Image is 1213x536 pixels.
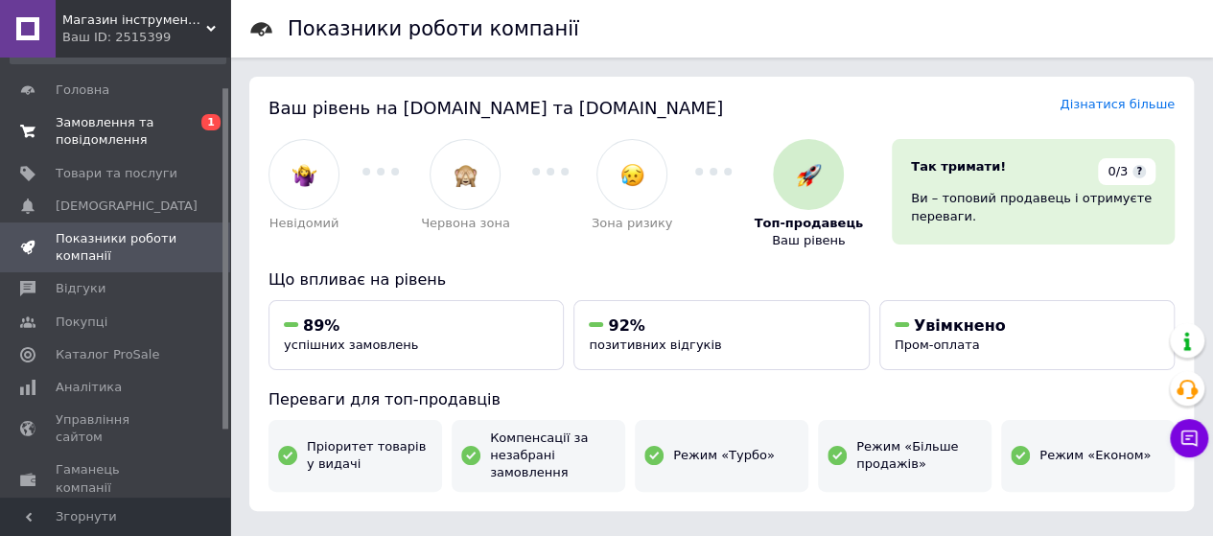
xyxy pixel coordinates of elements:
span: Аналітика [56,379,122,396]
span: Показники роботи компанії [56,230,177,265]
span: Ваш рівень [772,232,846,249]
span: Управління сайтом [56,411,177,446]
span: Червона зона [421,215,510,232]
span: позитивних відгуків [589,338,721,352]
span: Зона ризику [592,215,673,232]
span: Невідомий [269,215,339,232]
span: [DEMOGRAPHIC_DATA] [56,198,198,215]
span: Переваги для топ-продавців [268,390,501,408]
span: Компенсації за незабрані замовлення [490,430,616,482]
span: Відгуки [56,280,105,297]
span: Ваш рівень на [DOMAIN_NAME] та [DOMAIN_NAME] [268,98,723,118]
span: 92% [608,316,644,335]
div: Ваш ID: 2515399 [62,29,230,46]
span: Що впливає на рівень [268,270,446,289]
span: Режим «Турбо» [673,447,775,464]
div: Ви – топовий продавець і отримуєте переваги. [911,190,1155,224]
span: Режим «Економ» [1039,447,1151,464]
span: Так тримати! [911,159,1006,174]
span: ? [1132,165,1146,178]
span: Топ-продавець [754,215,863,232]
span: Товари та послуги [56,165,177,182]
span: Увімкнено [914,316,1006,335]
div: 0/3 [1098,158,1155,185]
span: Покупці [56,314,107,331]
span: успішних замовлень [284,338,418,352]
span: Магазин інструментів "Lew-74" [62,12,206,29]
img: :woman-shrugging: [292,163,316,187]
span: Режим «Більше продажів» [856,438,982,473]
span: Пріоритет товарів у видачі [307,438,432,473]
button: 92%позитивних відгуків [573,300,869,370]
a: Дізнатися більше [1060,97,1175,111]
button: 89%успішних замовлень [268,300,564,370]
span: Пром-оплата [895,338,980,352]
span: Головна [56,82,109,99]
button: УвімкненоПром-оплата [879,300,1175,370]
img: :rocket: [797,163,821,187]
span: 89% [303,316,339,335]
img: :see_no_evil: [454,163,478,187]
span: 1 [201,114,221,130]
span: Гаманець компанії [56,461,177,496]
span: Каталог ProSale [56,346,159,363]
button: Чат з покупцем [1170,419,1208,457]
h1: Показники роботи компанії [288,17,579,40]
img: :disappointed_relieved: [620,163,644,187]
span: Замовлення та повідомлення [56,114,177,149]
